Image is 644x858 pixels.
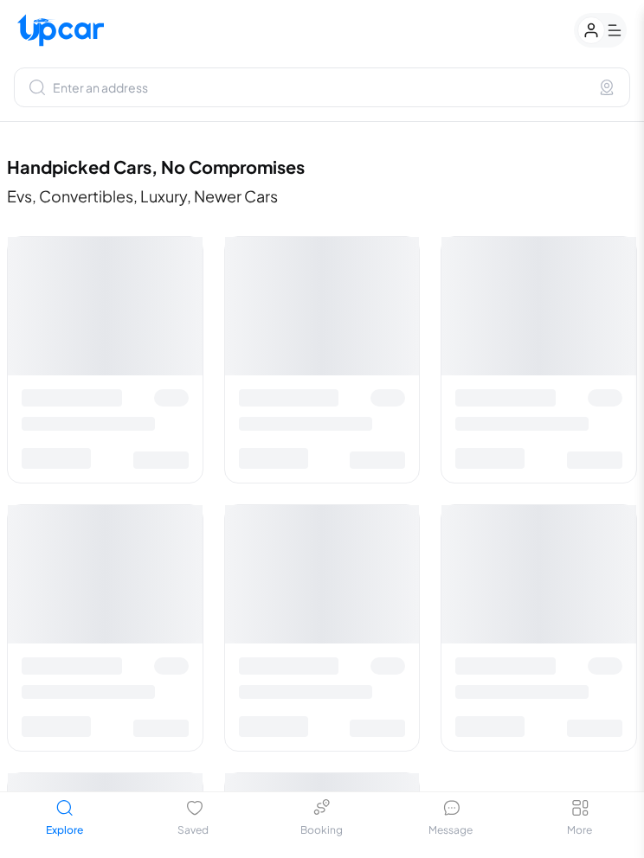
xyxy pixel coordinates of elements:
p: Evs, Convertibles, Luxury, Newer Cars [7,184,637,208]
img: Upcar Logo [17,14,104,47]
img: Location [598,79,615,96]
span: More [567,823,592,837]
a: Message [386,792,515,844]
a: Saved [129,792,258,844]
span: Explore [46,823,83,837]
a: Booking [258,792,387,844]
div: Enter an address [53,79,591,96]
h2: Handpicked Cars, No Compromises [7,156,637,177]
span: Message [428,823,473,837]
span: Booking [300,823,343,837]
img: Search [29,79,46,96]
button: More [515,792,644,844]
span: Saved [177,823,209,837]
